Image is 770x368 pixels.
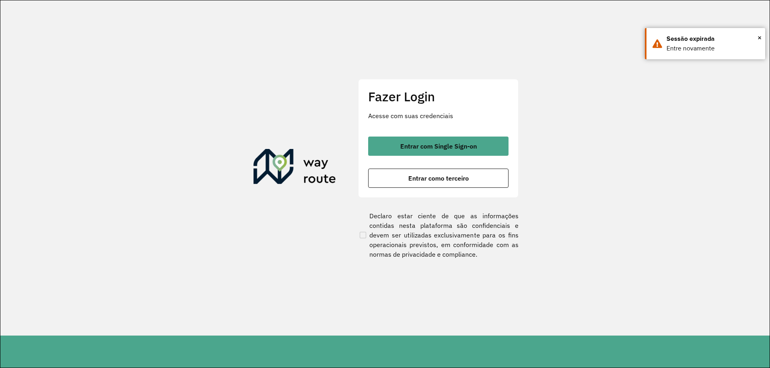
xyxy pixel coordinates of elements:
button: Close [758,32,762,44]
div: Entre novamente [667,44,759,53]
span: × [758,32,762,44]
button: button [368,137,509,156]
img: Roteirizador AmbevTech [253,149,336,187]
span: Entrar como terceiro [408,175,469,181]
button: button [368,169,509,188]
h2: Fazer Login [368,89,509,104]
div: Sessão expirada [667,34,759,44]
label: Declaro estar ciente de que as informações contidas nesta plataforma são confidenciais e devem se... [358,211,519,259]
span: Entrar com Single Sign-on [400,143,477,149]
p: Acesse com suas credenciais [368,111,509,121]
